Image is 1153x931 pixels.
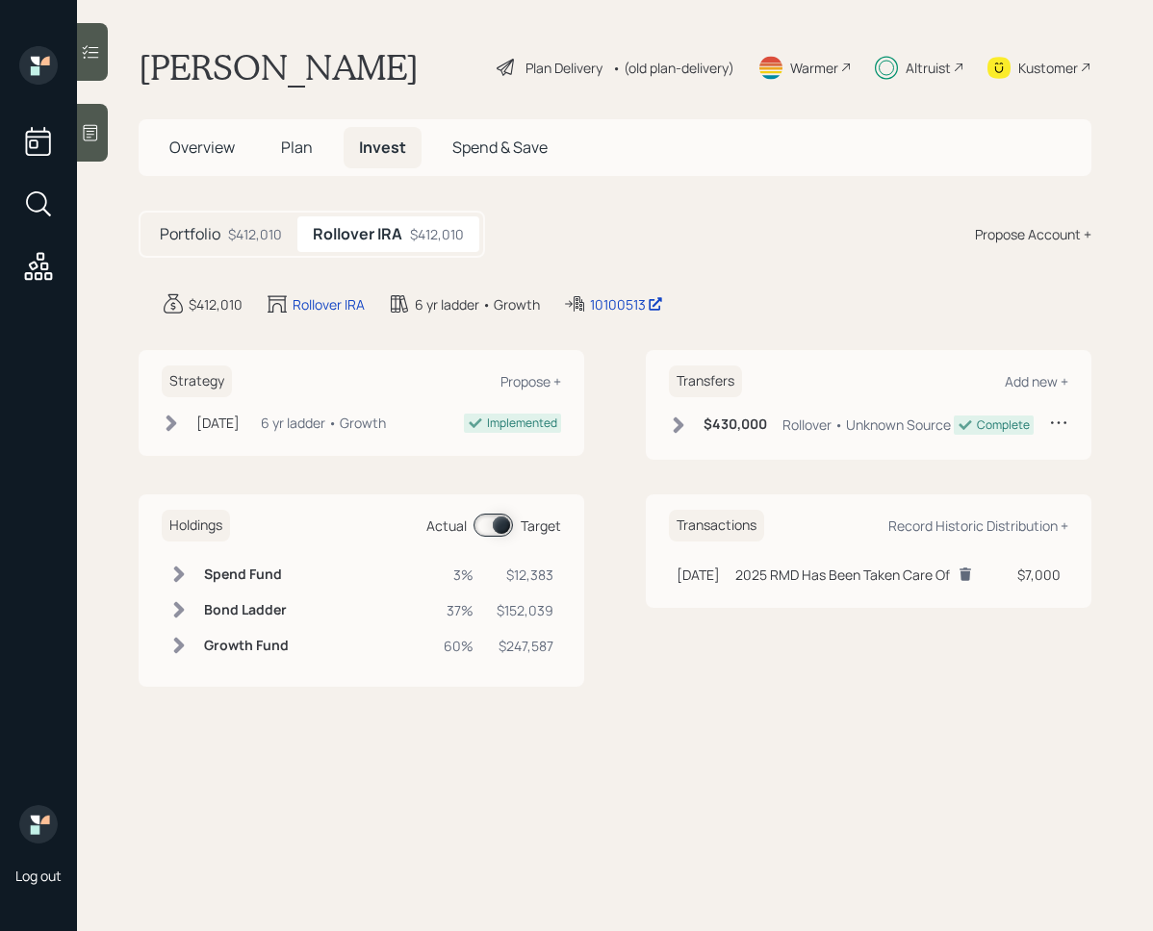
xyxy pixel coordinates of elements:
[415,294,540,315] div: 6 yr ladder • Growth
[790,58,838,78] div: Warmer
[704,416,767,433] h6: $430,000
[677,565,720,585] div: [DATE]
[497,600,553,620] div: $152,039
[19,805,58,843] img: retirable_logo.png
[782,415,951,435] div: Rollover • Unknown Source
[452,137,548,158] span: Spend & Save
[1018,58,1078,78] div: Kustomer
[487,415,557,432] div: Implemented
[160,225,220,243] h5: Portfolio
[669,510,764,541] h6: Transactions
[281,137,313,158] span: Plan
[975,224,1091,244] div: Propose Account +
[169,137,235,158] span: Overview
[204,566,289,583] h6: Spend Fund
[521,516,561,536] div: Target
[497,636,553,656] div: $247,587
[162,510,230,541] h6: Holdings
[888,516,1068,535] div: Record Historic Distribution +
[735,565,950,585] div: 2025 RMD Has Been Taken Care Of
[444,565,474,585] div: 3%
[669,365,742,397] h6: Transfers
[977,416,1030,434] div: Complete
[1005,372,1068,390] div: Add new +
[410,224,464,244] div: $412,010
[293,294,365,315] div: Rollover IRA
[525,58,602,78] div: Plan Delivery
[497,565,553,585] div: $12,383
[313,225,402,243] h5: Rollover IRA
[1017,565,1061,585] div: $7,000
[444,636,474,656] div: 60%
[196,413,240,433] div: [DATE]
[204,638,289,654] h6: Growth Fund
[189,294,243,315] div: $412,010
[139,46,419,88] h1: [PERSON_NAME]
[162,365,232,397] h6: Strategy
[359,137,406,158] span: Invest
[204,602,289,618] h6: Bond Ladder
[444,600,474,620] div: 37%
[612,58,734,78] div: • (old plan-delivery)
[15,867,62,885] div: Log out
[228,224,282,244] div: $412,010
[426,516,467,536] div: Actual
[590,294,663,315] div: 10100513
[261,413,386,433] div: 6 yr ladder • Growth
[906,58,951,78] div: Altruist
[500,372,561,390] div: Propose +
